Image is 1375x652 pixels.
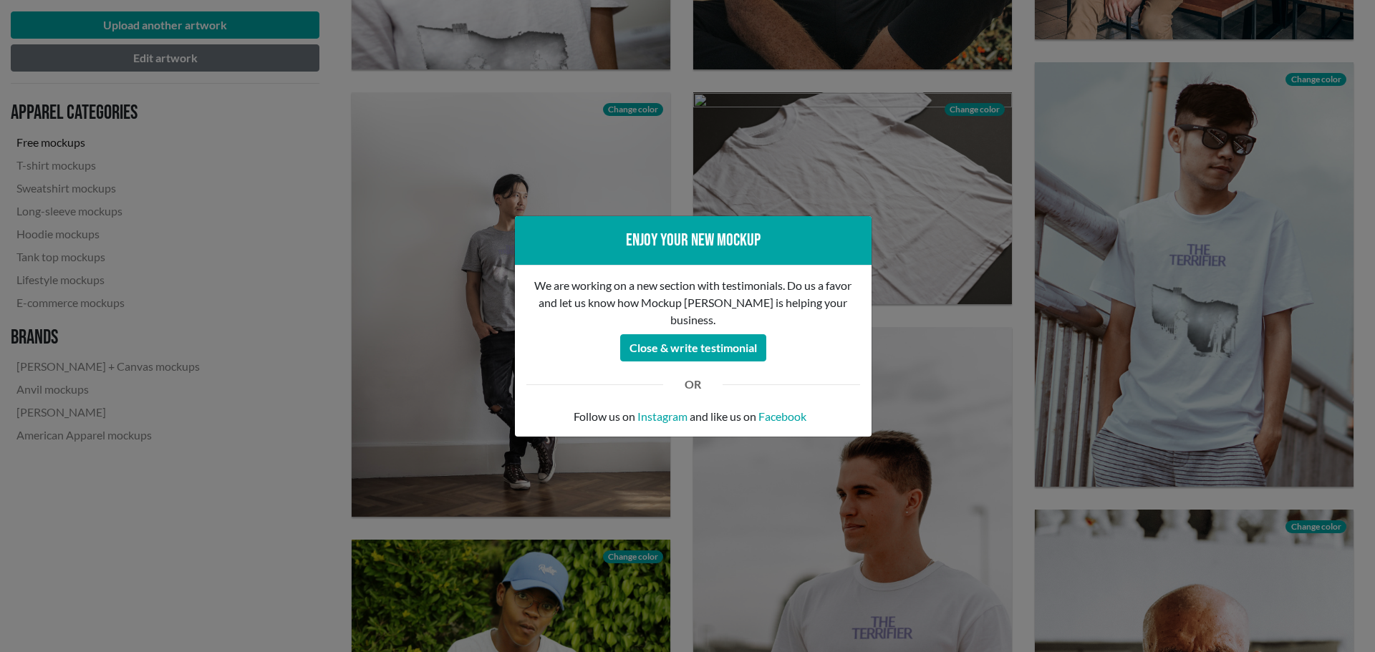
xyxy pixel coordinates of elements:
div: Enjoy your new mockup [526,228,860,253]
p: Follow us on and like us on [526,408,860,425]
div: OR [674,376,712,393]
button: Close & write testimonial [620,334,766,361]
a: Facebook [758,408,806,425]
a: Close & write testimonial [620,336,766,350]
p: We are working on a new section with testimonials. Do us a favor and let us know how Mockup [PERS... [526,277,860,329]
a: Instagram [637,408,687,425]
